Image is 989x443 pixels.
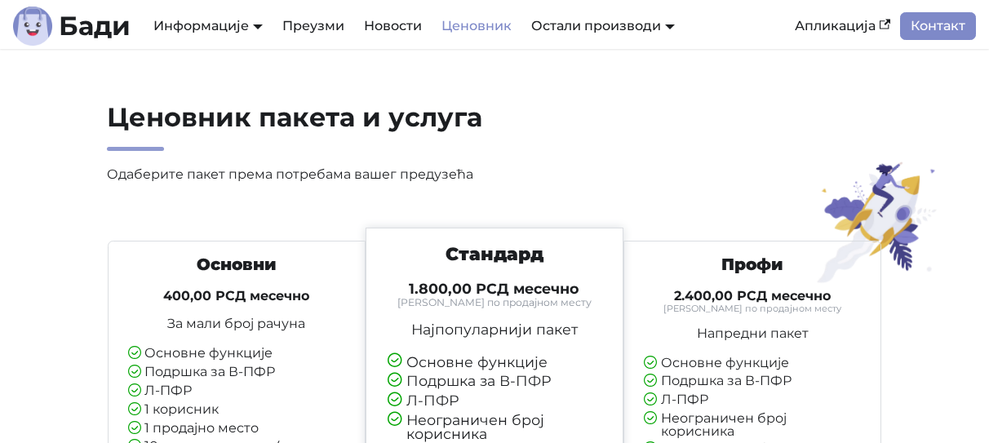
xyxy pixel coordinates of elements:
small: [PERSON_NAME] по продајном месту [388,298,601,308]
h4: 1.800,00 РСД месечно [388,280,601,298]
li: Подршка за В-ПФР [644,374,862,389]
li: Л-ПФР [128,384,346,399]
a: Апликација [785,12,900,40]
img: Ценовник пакета и услуга [807,161,948,284]
h4: 2.400,00 РСД месечно [644,288,862,304]
li: Неограничен број корисника [644,412,862,438]
a: Новости [354,12,432,40]
li: Подршка за В-ПФР [388,374,601,389]
h3: Стандард [388,243,601,266]
li: Неограничен број корисника [388,413,601,441]
li: 1 продајно место [128,422,346,436]
li: Л-ПФР [644,393,862,408]
li: Подршка за В-ПФР [128,365,346,380]
a: Ценовник [432,12,521,40]
h2: Ценовник пакета и услуга [107,101,623,151]
li: Л-ПФР [388,393,601,409]
li: Основне функције [388,355,601,370]
h4: 400,00 РСД месечно [128,288,346,304]
a: Контакт [900,12,976,40]
b: Бади [59,13,131,39]
small: [PERSON_NAME] по продајном месту [644,304,862,313]
li: Основне функције [128,347,346,361]
p: Одаберите пакет према потребама вашег предузећа [107,164,623,185]
a: Информације [153,18,263,33]
p: Најпопуларнији пакет [388,322,601,337]
a: Преузми [273,12,354,40]
p: За мали број рачуна [128,317,346,330]
li: 1 корисник [128,403,346,418]
a: ЛогоБади [13,7,131,46]
li: Основне функције [644,357,862,371]
h3: Основни [128,255,346,275]
img: Лого [13,7,52,46]
p: Напредни пакет [644,327,862,340]
h3: Профи [644,255,862,275]
a: Остали производи [531,18,675,33]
